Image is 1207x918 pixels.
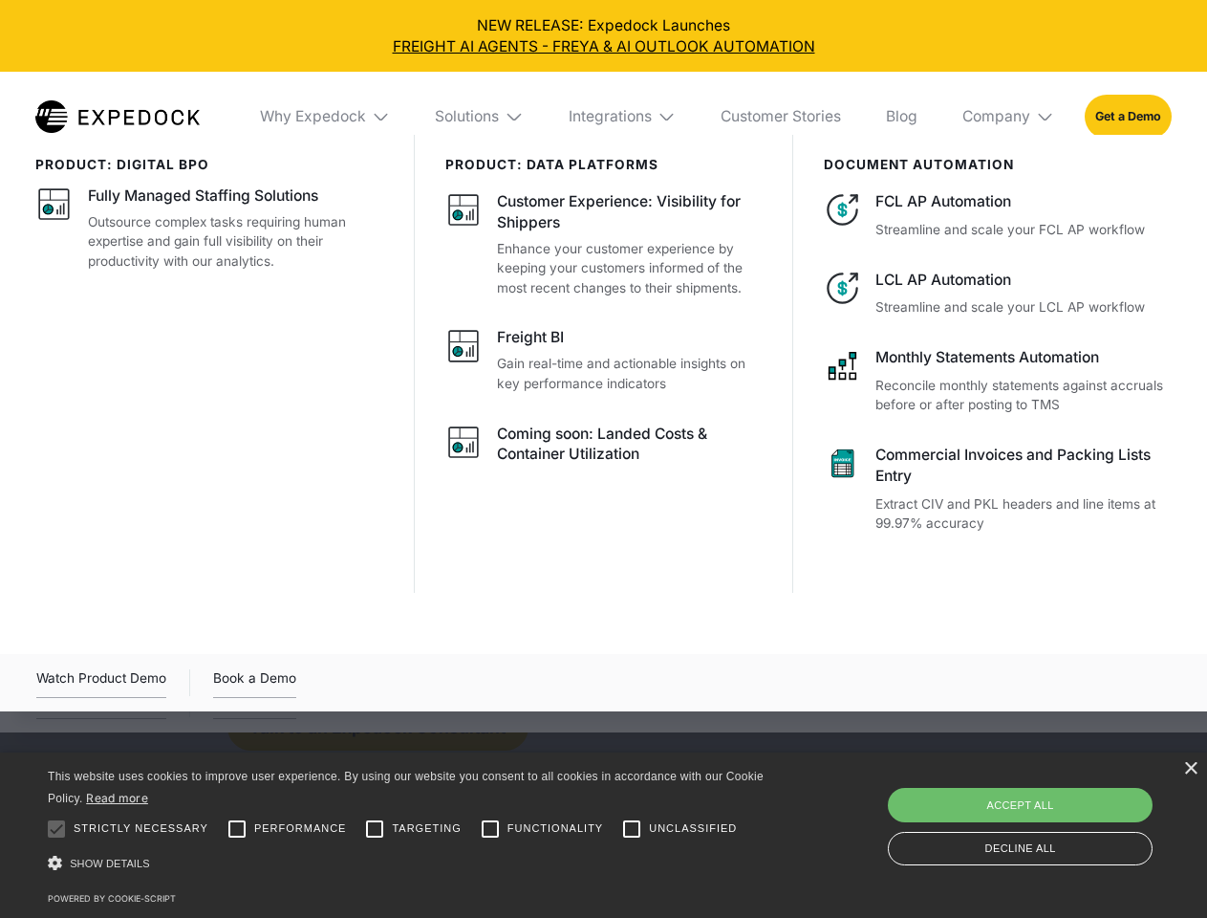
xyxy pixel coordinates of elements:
div: PRODUCT: data platforms [445,157,764,172]
div: Watch Product Demo [36,667,166,698]
p: Reconcile monthly statements against accruals before or after posting to TMS [875,376,1171,415]
a: Commercial Invoices and Packing Lists EntryExtract CIV and PKL headers and line items at 99.97% a... [824,445,1172,534]
a: Book a Demo [213,667,296,698]
a: Customer Experience: Visibility for ShippersEnhance your customer experience by keeping your cust... [445,191,764,297]
span: This website uses cookies to improve user experience. By using our website you consent to all coo... [48,770,764,805]
div: Freight BI [497,327,564,348]
div: Integrations [553,72,691,162]
a: Coming soon: Landed Costs & Container Utilization [445,424,764,471]
div: product: digital bpo [35,157,384,172]
a: Powered by cookie-script [48,893,176,904]
div: Customer Experience: Visibility for Shippers [497,191,763,233]
a: FREIGHT AI AGENTS - FREYA & AI OUTLOOK AUTOMATION [15,36,1193,57]
div: document automation [824,157,1172,172]
div: FCL AP Automation [875,191,1171,212]
span: Show details [70,858,150,869]
div: Why Expedock [245,72,405,162]
span: Functionality [507,820,603,837]
div: Company [962,107,1030,126]
p: Outsource complex tasks requiring human expertise and gain full visibility on their productivity ... [88,212,384,272]
p: Streamline and scale your LCL AP workflow [875,297,1171,317]
div: LCL AP Automation [875,270,1171,291]
div: Coming soon: Landed Costs & Container Utilization [497,424,763,466]
a: FCL AP AutomationStreamline and scale your FCL AP workflow [824,191,1172,239]
p: Enhance your customer experience by keeping your customers informed of the most recent changes to... [497,239,763,298]
span: Performance [254,820,347,837]
a: Freight BIGain real-time and actionable insights on key performance indicators [445,327,764,393]
div: Why Expedock [260,107,366,126]
p: Gain real-time and actionable insights on key performance indicators [497,354,763,393]
a: Monthly Statements AutomationReconcile monthly statements against accruals before or after postin... [824,347,1172,415]
a: open lightbox [36,667,166,698]
a: Read more [86,791,148,805]
div: Commercial Invoices and Packing Lists Entry [875,445,1171,487]
span: Unclassified [649,820,737,837]
a: Customer Stories [705,72,855,162]
iframe: Chat Widget [889,711,1207,918]
div: Integrations [569,107,652,126]
a: Fully Managed Staffing SolutionsOutsource complex tasks requiring human expertise and gain full v... [35,186,384,271]
span: Targeting [392,820,461,837]
p: Streamline and scale your FCL AP workflow [875,220,1171,240]
span: Strictly necessary [74,820,208,837]
div: Company [947,72,1069,162]
div: Monthly Statements Automation [875,347,1171,368]
a: LCL AP AutomationStreamline and scale your LCL AP workflow [824,270,1172,317]
div: Show details [48,851,770,877]
div: NEW RELEASE: Expedock Launches [15,15,1193,57]
a: Get a Demo [1085,95,1172,138]
div: Solutions [435,107,499,126]
div: Solutions [420,72,539,162]
a: Blog [871,72,932,162]
p: Extract CIV and PKL headers and line items at 99.97% accuracy [875,494,1171,534]
div: Fully Managed Staffing Solutions [88,186,318,207]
